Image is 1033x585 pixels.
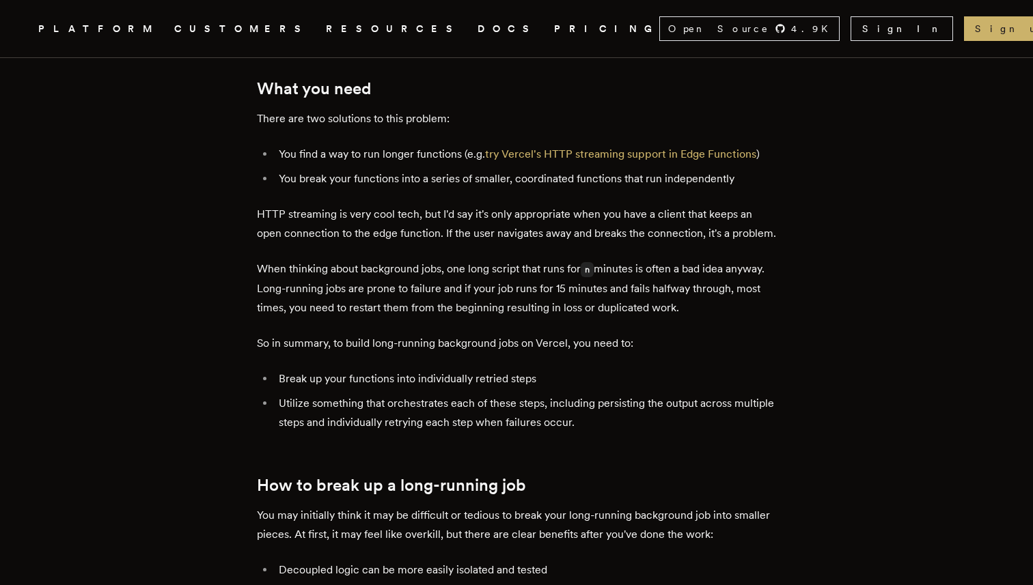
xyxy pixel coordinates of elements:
[668,22,769,35] span: Open Source
[257,334,776,353] p: So in summary, to build long-running background jobs on Vercel, you need to:
[257,205,776,243] p: HTTP streaming is very cool tech, but I'd say it's only appropriate when you have a client that k...
[38,20,158,38] button: PLATFORM
[275,560,776,580] li: Decoupled logic can be more easily isolated and tested
[275,394,776,432] li: Utilize something that orchestrates each of these steps, including persisting the output across m...
[257,109,776,128] p: There are two solutions to this problem:
[257,506,776,544] p: You may initially think it may be difficult or tedious to break your long-running background job ...
[257,476,776,495] h2: How to break up a long-running job
[581,262,594,277] code: n
[275,145,776,164] li: You find a way to run longer functions (e.g. )
[851,16,953,41] a: Sign In
[174,20,309,38] a: CUSTOMERS
[478,20,538,38] a: DOCS
[257,79,776,98] h2: What you need
[275,169,776,188] li: You break your functions into a series of smaller, coordinated functions that run independently
[326,20,461,38] button: RESOURCES
[257,259,776,317] p: When thinking about background jobs, one long script that runs for minutes is often a bad idea an...
[554,20,659,38] a: PRICING
[485,147,756,160] a: try Vercel's HTTP streaming support in Edge Functions
[275,369,776,388] li: Break up your functions into individually retried steps
[791,22,836,35] span: 4.9 K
